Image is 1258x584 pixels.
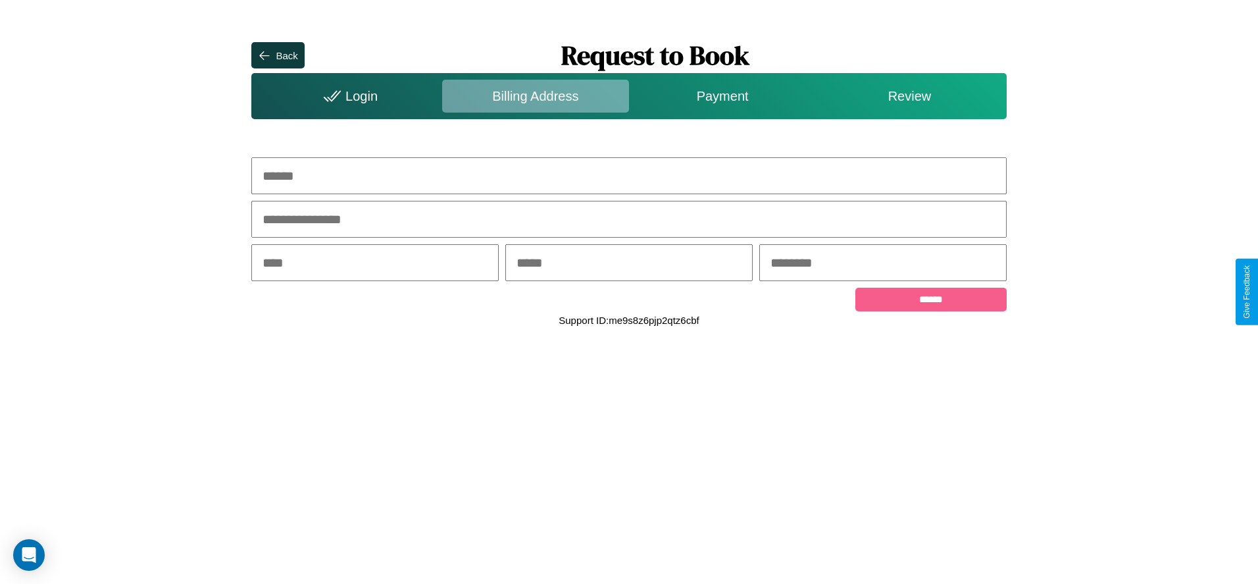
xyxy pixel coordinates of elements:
div: Back [276,50,297,61]
div: Payment [629,80,816,113]
div: Give Feedback [1242,265,1251,319]
p: Support ID: me9s8z6pjp2qtz6cbf [559,311,699,329]
div: Login [255,80,441,113]
h1: Request to Book [305,38,1007,73]
div: Review [816,80,1003,113]
div: Open Intercom Messenger [13,539,45,571]
div: Billing Address [442,80,629,113]
button: Back [251,42,304,68]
